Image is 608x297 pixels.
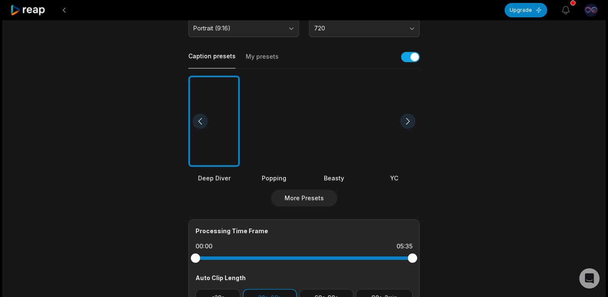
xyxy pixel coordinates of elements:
[271,190,337,207] button: More Presets
[248,174,300,183] div: Popping
[188,19,299,37] button: Portrait (9:16)
[314,25,403,32] span: 720
[195,273,413,282] div: Auto Clip Length
[396,242,413,251] div: 05:35
[188,52,236,68] button: Caption presets
[368,174,420,183] div: YC
[188,174,240,183] div: Deep Diver
[195,226,413,235] div: Processing Time Frame
[195,242,212,251] div: 00:00
[579,268,600,289] div: Open Intercom Messenger
[193,25,282,32] span: Portrait (9:16)
[246,52,279,68] button: My presets
[309,19,420,37] button: 720
[505,3,547,17] button: Upgrade
[308,174,360,183] div: Beasty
